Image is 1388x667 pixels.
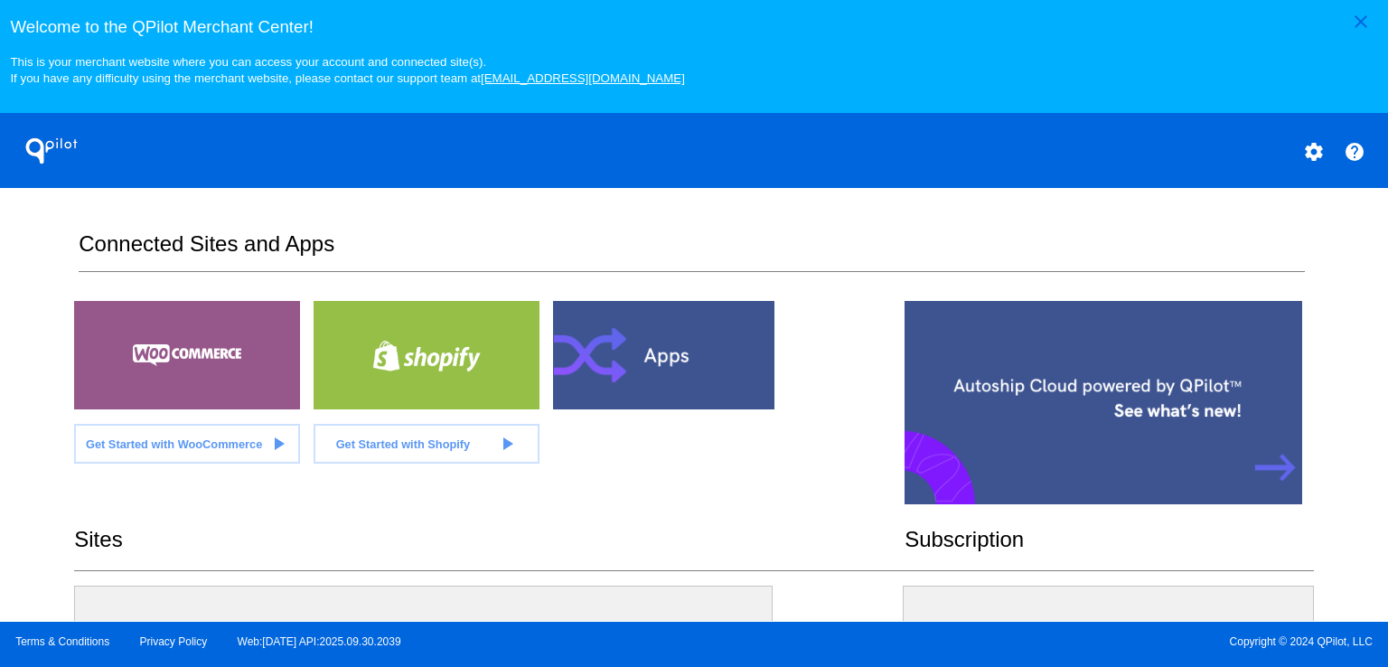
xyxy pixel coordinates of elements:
span: Get Started with WooCommerce [86,437,262,451]
mat-icon: play_arrow [496,433,518,455]
a: Privacy Policy [140,635,208,648]
h2: Sites [74,527,905,552]
span: Copyright © 2024 QPilot, LLC [709,635,1373,648]
a: Get Started with Shopify [314,424,539,464]
a: Web:[DATE] API:2025.09.30.2039 [238,635,401,648]
mat-icon: play_arrow [267,433,289,455]
a: Get Started with WooCommerce [74,424,300,464]
span: Get Started with Shopify [336,437,471,451]
mat-icon: help [1344,141,1365,163]
a: [EMAIL_ADDRESS][DOMAIN_NAME] [481,71,685,85]
h2: Subscription [905,527,1314,552]
small: This is your merchant website where you can access your account and connected site(s). If you hav... [10,55,684,85]
h1: QPilot [15,133,88,169]
a: Terms & Conditions [15,635,109,648]
mat-icon: close [1350,11,1372,33]
mat-icon: settings [1303,141,1325,163]
h3: Welcome to the QPilot Merchant Center! [10,17,1377,37]
h2: Connected Sites and Apps [79,231,1304,272]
